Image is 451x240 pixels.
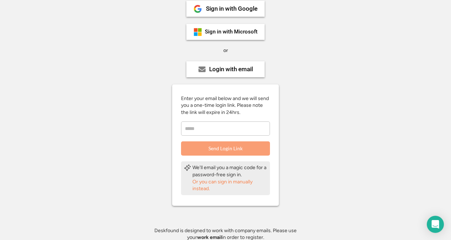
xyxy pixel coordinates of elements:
img: ms-symbollockup_mssymbol_19.png [193,28,202,36]
button: Send Login Link [181,141,270,156]
div: or [223,47,228,54]
div: Or you can sign in manually instead. [192,178,267,192]
div: Sign in with Google [206,6,258,12]
div: We'll email you a magic code for a password-free sign in. [192,164,267,178]
div: Open Intercom Messenger [427,216,444,233]
img: 1024px-Google__G__Logo.svg.png [193,5,202,13]
div: Sign in with Microsoft [205,29,258,35]
div: Enter your email below and we will send you a one-time login link. Please note the link will expi... [181,95,270,116]
div: Login with email [209,66,253,72]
